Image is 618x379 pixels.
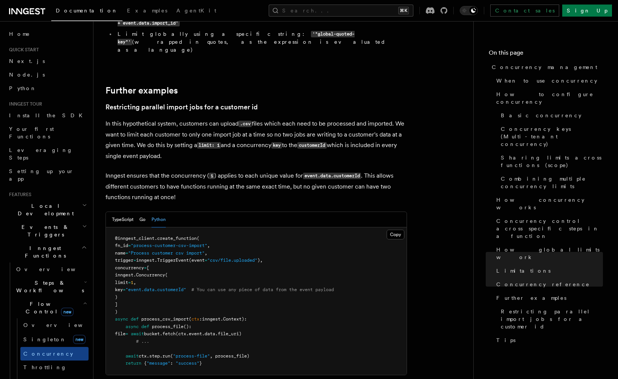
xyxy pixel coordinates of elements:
[162,353,170,359] span: run
[20,332,89,347] a: Singletonnew
[6,220,89,241] button: Events & Triggers
[131,280,133,285] span: 1
[9,168,74,182] span: Setting up your app
[9,112,87,118] span: Install the SDK
[6,54,89,68] a: Next.js
[207,258,257,263] span: "csv/file.uploaded"
[6,68,89,81] a: Node.js
[496,336,516,344] span: Tips
[269,5,413,17] button: Search...⌘K
[122,2,172,20] a: Examples
[176,8,216,14] span: AgentKit
[20,361,89,374] a: Throttling
[147,361,170,366] span: "message"
[6,101,42,107] span: Inngest tour
[501,112,581,119] span: Basic concurrency
[6,27,89,41] a: Home
[205,258,207,263] span: =
[9,85,37,91] span: Python
[115,243,128,248] span: fn_id
[131,243,207,248] span: "process-customer-csv-import"
[128,280,131,285] span: =
[125,287,186,292] span: "event.data.customerId"
[154,236,157,241] span: .
[123,287,125,292] span: =
[147,265,149,270] span: [
[189,316,191,322] span: (
[157,236,197,241] span: create_function
[13,276,89,297] button: Steps & Workflows
[6,164,89,186] a: Setting up your app
[127,8,167,14] span: Examples
[106,170,407,203] p: Inngest ensures that the concurrency ( ) applies to each unique value for . This allows different...
[131,316,139,322] span: def
[496,91,603,106] span: How to configure concurrency
[149,353,160,359] span: step
[115,309,118,315] span: )
[115,287,123,292] span: key
[184,324,191,329] span: ():
[498,172,603,193] a: Combining multiple concurrency limits
[128,243,131,248] span: =
[23,364,67,370] span: Throttling
[297,142,326,149] code: customerId
[303,173,361,179] code: event.data.customerId
[160,353,162,359] span: .
[152,324,184,329] span: process_file
[141,316,189,322] span: process_csv_import
[160,331,162,336] span: .
[20,318,89,332] a: Overview
[498,122,603,151] a: Concurrency keys (Multi-tenant concurrency)
[157,258,189,263] span: TriggerEvent
[220,316,223,322] span: .
[6,143,89,164] a: Leveraging Steps
[162,331,176,336] span: fetch
[115,316,128,322] span: async
[133,280,136,285] span: ,
[6,241,89,262] button: Inngest Functions
[210,353,249,359] span: , process_file)
[125,331,128,336] span: =
[496,77,597,84] span: When to use concurrency
[136,258,157,263] span: inngest.
[144,361,147,366] span: {
[6,122,89,143] a: Your first Functions
[489,48,603,60] h4: On this page
[191,287,334,292] span: # You can use any piece of data from the event payload
[73,335,86,344] span: new
[223,316,247,322] span: Context):
[493,264,603,278] a: Limitations
[139,212,145,227] button: Go
[398,7,409,14] kbd: ⌘K
[501,125,603,148] span: Concurrency keys (Multi-tenant concurrency)
[9,147,73,161] span: Leveraging Steps
[6,192,31,198] span: Features
[144,331,160,336] span: bucket
[125,353,139,359] span: await
[23,322,101,328] span: Overview
[493,193,603,214] a: How concurrency works
[165,272,168,278] span: (
[489,60,603,74] a: Concurrency management
[496,267,551,275] span: Limitations
[501,154,603,169] span: Sharing limits across functions (scope)
[128,250,205,256] span: "Process customer csv import"
[106,85,178,96] a: Further examples
[501,308,603,330] span: Restricting parallel import jobs for a customer id
[170,361,173,366] span: :
[20,347,89,361] a: Concurrency
[562,5,612,17] a: Sign Up
[170,353,173,359] span: (
[125,250,128,256] span: =
[106,118,407,161] p: In this hypothetical system, customers can upload files which each need to be processed and impor...
[493,291,603,305] a: Further examples
[205,250,207,256] span: ,
[498,305,603,333] a: Restricting parallel import jobs for a customer id
[115,236,154,241] span: @inngest_client
[496,281,590,288] span: Concurrency reference
[6,244,81,259] span: Inngest Functions
[115,258,133,263] span: trigger
[496,196,603,211] span: How concurrency works
[125,361,141,366] span: return
[176,361,199,366] span: "success"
